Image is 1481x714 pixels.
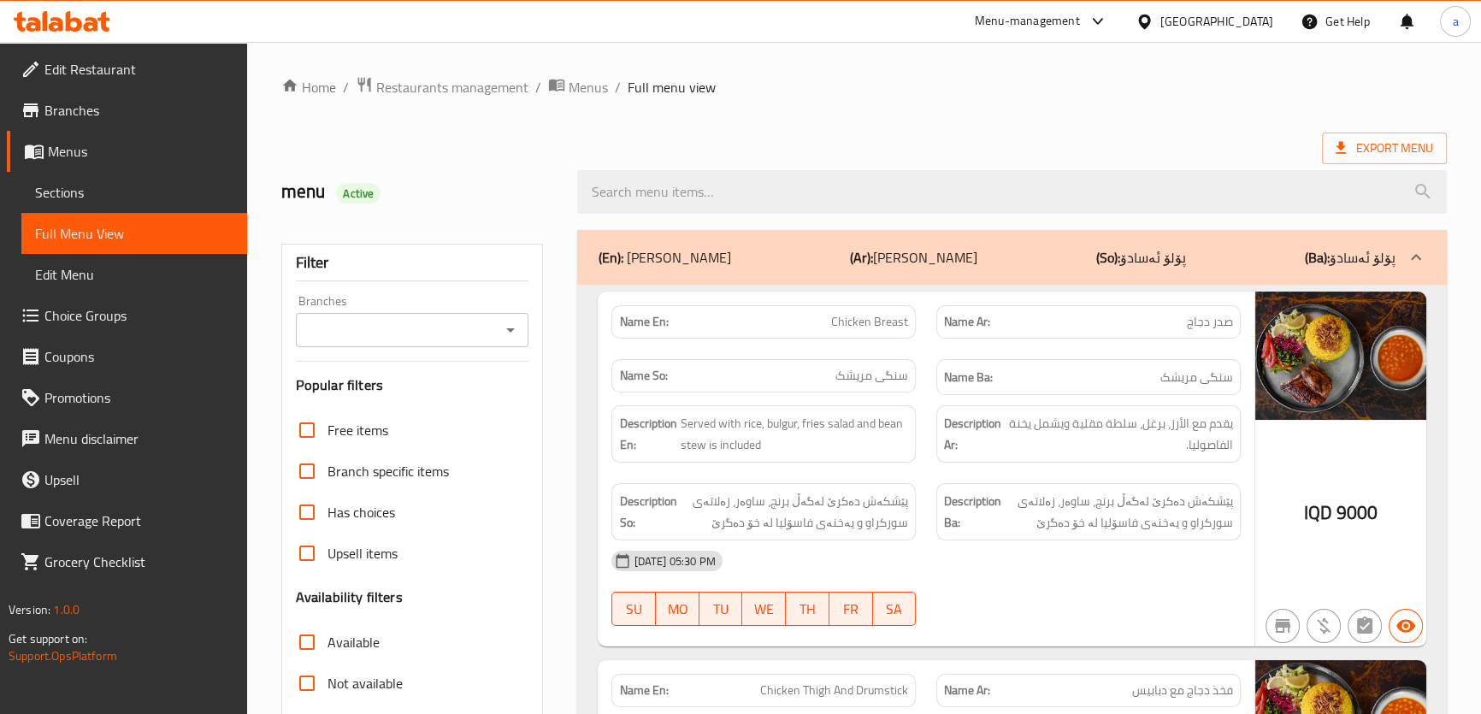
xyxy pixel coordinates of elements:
span: Export Menu [1336,138,1433,159]
a: Full Menu View [21,213,247,254]
span: Branches [44,100,233,121]
button: Not has choices [1348,609,1382,643]
strong: Name So: [619,367,667,385]
span: پێشکەش دەکرێ لەگەڵ برنج، ساوەر، زەلاتەی سورکراو و یەخنەی فاسۆلیا لە خۆ دەگرێ [1005,491,1233,533]
span: Coupons [44,346,233,367]
span: Menus [48,141,233,162]
b: (En): [598,245,622,270]
button: Open [499,318,522,342]
p: پۆلۆ ئەسادۆ [1305,247,1395,268]
span: Upsell items [327,543,398,564]
span: Export Menu [1322,133,1447,164]
strong: Name Ba: [944,367,993,388]
p: [PERSON_NAME] [850,247,977,268]
b: (Ar): [850,245,873,270]
span: Chicken Thigh And Drumstick [760,682,908,699]
span: Has choices [327,502,395,522]
button: Not branch specific item [1266,609,1300,643]
span: MO [663,597,693,622]
h3: Popular filters [296,375,529,395]
button: FR [829,592,873,626]
b: (So): [1096,245,1120,270]
span: Choice Groups [44,305,233,326]
a: Coupons [7,336,247,377]
div: Active [336,183,381,204]
span: Coverage Report [44,510,233,531]
a: Menus [548,76,608,98]
span: Menu disclaimer [44,428,233,449]
div: (En): [PERSON_NAME](Ar):[PERSON_NAME](So):پۆلۆ ئەسادۆ(Ba):پۆلۆ ئەسادۆ [577,230,1446,285]
span: Full menu view [628,77,716,97]
span: IQD [1304,496,1332,529]
span: فخذ دجاج مع دبابيس [1132,682,1233,699]
a: Restaurants management [356,76,528,98]
a: Support.OpsPlatform [9,645,117,667]
a: Sections [21,172,247,213]
button: WE [742,592,786,626]
span: Served with rice, bulgur, fries salad and bean stew is included [680,413,908,455]
strong: Description En: [619,413,676,455]
div: Menu-management [975,11,1080,32]
span: پێشکەش دەکرێ لەگەڵ برنج، ساوەر، زەلاتەی سورکراو و یەخنەی فاسۆلیا لە خۆ دەگرێ [680,491,908,533]
span: سنگی مریشک [1160,367,1233,388]
div: Filter [296,245,529,281]
span: Version: [9,599,50,621]
p: [PERSON_NAME] [598,247,730,268]
b: (Ba): [1305,245,1330,270]
a: Edit Restaurant [7,49,247,90]
button: TH [786,592,829,626]
button: Purchased item [1307,609,1341,643]
button: SA [873,592,917,626]
a: Home [281,77,336,97]
img: Chicken_Breast638858646595818187.jpg [1255,292,1426,420]
span: 9000 [1336,496,1378,529]
strong: Name Ar: [944,682,990,699]
strong: Description Ba: [944,491,1001,533]
span: Upsell [44,469,233,490]
strong: Name Ar: [944,313,990,331]
span: Free items [327,420,388,440]
button: MO [656,592,699,626]
span: Edit Restaurant [44,59,233,80]
span: TU [706,597,736,622]
button: SU [611,592,656,626]
a: Menu disclaimer [7,418,247,459]
span: يقدم مع الأرز، برغل، سلطة مقلية ويشمل يخنة الفاصوليا. [1008,413,1233,455]
span: Not available [327,673,403,693]
span: Grocery Checklist [44,552,233,572]
a: Branches [7,90,247,131]
span: Available [327,632,380,652]
h3: Availability filters [296,587,403,607]
a: Menus [7,131,247,172]
span: Edit Menu [35,264,233,285]
li: / [615,77,621,97]
a: Choice Groups [7,295,247,336]
strong: Name En: [619,313,668,331]
span: WE [749,597,779,622]
li: / [535,77,541,97]
button: TU [699,592,743,626]
div: [GEOGRAPHIC_DATA] [1160,12,1273,31]
span: Restaurants management [376,77,528,97]
a: Grocery Checklist [7,541,247,582]
span: Branch specific items [327,461,449,481]
span: a [1452,12,1458,31]
li: / [343,77,349,97]
span: SU [619,597,649,622]
span: Sections [35,182,233,203]
span: Menus [569,77,608,97]
strong: Description So: [619,491,676,533]
span: [DATE] 05:30 PM [627,553,722,569]
span: Get support on: [9,628,87,650]
span: FR [836,597,866,622]
input: search [577,170,1446,214]
span: SA [880,597,910,622]
strong: Description Ar: [944,413,1005,455]
span: Full Menu View [35,223,233,244]
span: Promotions [44,387,233,408]
a: Promotions [7,377,247,418]
span: 1.0.0 [53,599,80,621]
a: Edit Menu [21,254,247,295]
a: Upsell [7,459,247,500]
span: صدر دجاج [1187,313,1233,331]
